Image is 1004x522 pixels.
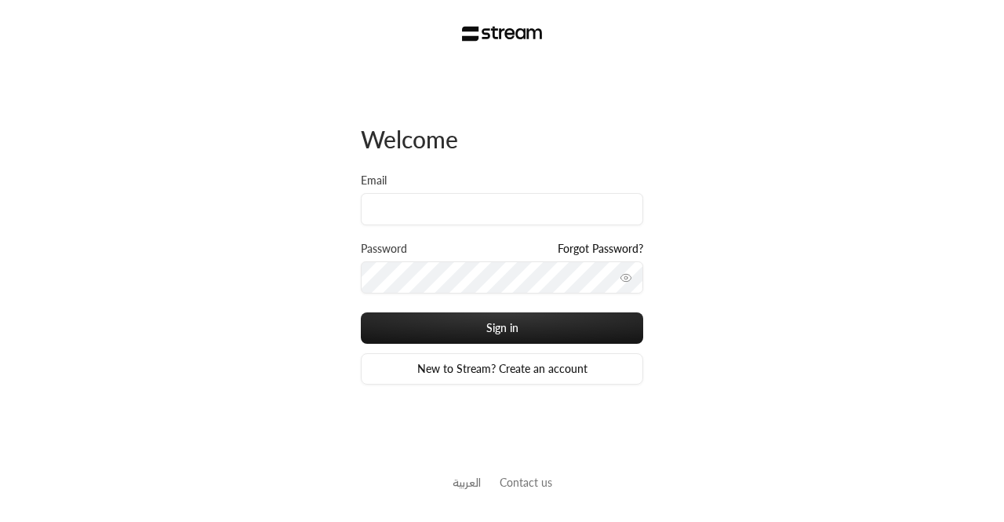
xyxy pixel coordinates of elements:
label: Email [361,173,387,188]
a: Contact us [500,476,552,489]
a: New to Stream? Create an account [361,353,643,385]
a: العربية [453,468,481,497]
img: Stream Logo [462,26,543,42]
a: Forgot Password? [558,241,643,257]
span: Welcome [361,125,458,153]
label: Password [361,241,407,257]
button: Sign in [361,312,643,344]
button: toggle password visibility [613,265,638,290]
button: Contact us [500,474,552,491]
